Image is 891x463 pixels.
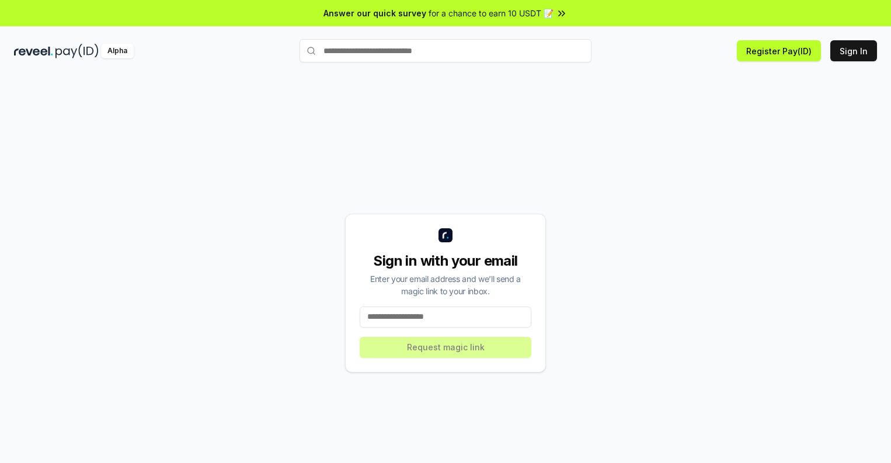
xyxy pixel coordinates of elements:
span: Answer our quick survey [323,7,426,19]
button: Register Pay(ID) [737,40,821,61]
div: Sign in with your email [360,252,531,270]
img: reveel_dark [14,44,53,58]
img: logo_small [438,228,453,242]
div: Enter your email address and we’ll send a magic link to your inbox. [360,273,531,297]
img: pay_id [55,44,99,58]
span: for a chance to earn 10 USDT 📝 [429,7,554,19]
div: Alpha [101,44,134,58]
button: Sign In [830,40,877,61]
